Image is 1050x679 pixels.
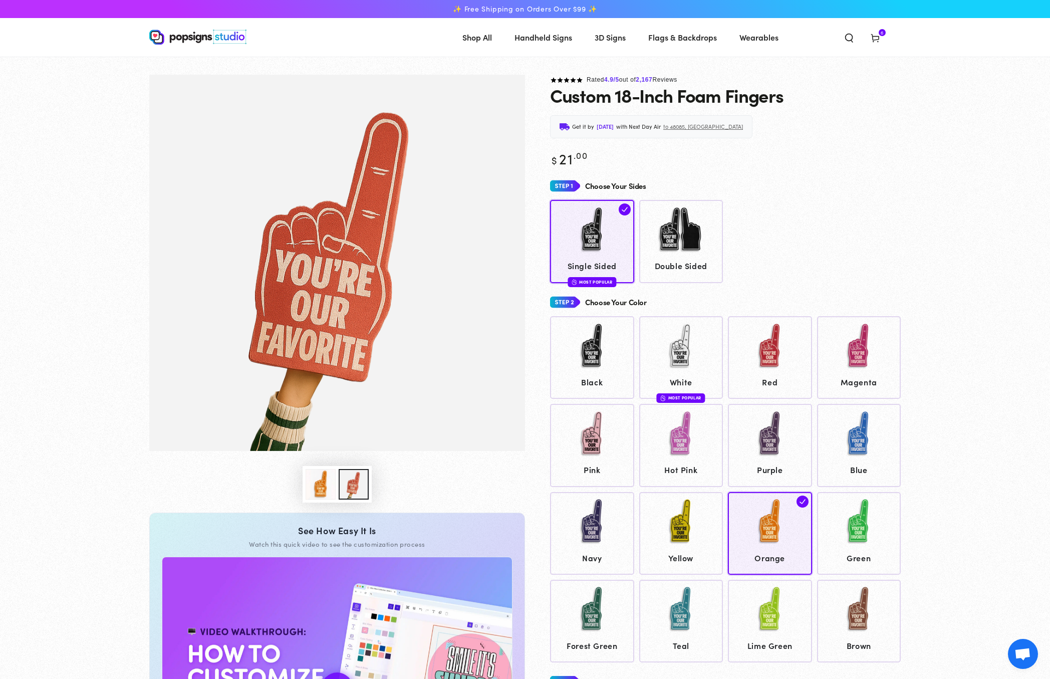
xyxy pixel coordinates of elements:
[656,584,706,634] img: Teal
[639,316,723,399] a: White White Most Popular
[567,497,617,547] img: Navy
[817,404,901,487] a: Blue Blue
[1008,639,1038,669] div: Open chat
[817,316,901,399] a: Magenta Magenta
[595,30,626,45] span: 3D Signs
[462,30,492,45] span: Shop All
[644,638,718,653] span: Teal
[644,551,718,565] span: Yellow
[149,30,246,45] img: Popsigns Studio
[732,24,786,51] a: Wearables
[834,321,884,371] img: Magenta
[644,463,718,477] span: Hot Pink
[834,584,884,634] img: Brown
[648,30,717,45] span: Flags & Backdrops
[568,277,616,287] div: Most Popular
[817,580,901,662] a: Brown Brown
[728,404,812,487] a: Purple Purple
[657,393,705,403] div: Most Popular
[555,259,630,273] span: Single Sided
[550,177,580,195] img: Step 1
[550,148,588,168] bdi: 21
[507,24,580,51] a: Handheld Signs
[733,551,808,565] span: Orange
[745,584,795,634] img: Lime Green
[162,525,512,536] div: See How Easy It Is
[555,463,630,477] span: Pink
[567,409,617,459] img: Pink
[550,200,634,283] a: Single Sided Single Sided Most Popular
[585,298,647,307] h4: Choose Your Color
[550,316,634,399] a: Black Black
[585,182,646,190] h4: Choose Your Sides
[552,153,558,167] span: $
[656,205,706,255] img: Double Sided
[614,76,619,83] span: /5
[733,463,808,477] span: Purple
[817,492,901,575] a: Green Green
[555,551,630,565] span: Navy
[881,29,884,36] span: 6
[728,580,812,662] a: Lime Green Lime Green
[514,30,572,45] span: Handheld Signs
[587,24,633,51] a: 3D Signs
[728,492,812,575] a: Orange Orange
[550,85,783,105] h1: Custom 18-Inch Foam Fingers
[604,76,613,83] span: 4.9
[656,497,706,547] img: Yellow
[587,76,677,83] span: Rated out of Reviews
[797,496,809,508] img: check.svg
[822,551,896,565] span: Green
[834,409,884,459] img: Blue
[663,122,743,132] span: to 48085, [GEOGRAPHIC_DATA]
[149,75,525,451] img: Custom 18-Inch Foam Fingers
[836,26,862,48] summary: Search our site
[733,638,808,653] span: Lime Green
[644,375,718,389] span: White
[574,149,588,161] sup: .00
[567,205,617,255] img: Single Sided
[639,404,723,487] a: Hot Pink Hot Pink
[572,279,577,286] img: fire.svg
[656,409,706,459] img: Hot Pink
[455,24,499,51] a: Shop All
[306,469,336,500] button: Load image 12 in gallery view
[822,375,896,389] span: Magenta
[661,394,666,401] img: fire.svg
[733,375,808,389] span: Red
[162,540,512,549] div: Watch this quick video to see the customization process
[555,375,630,389] span: Black
[550,580,634,662] a: Forest Green Forest Green
[641,24,724,51] a: Flags & Backdrops
[639,492,723,575] a: Yellow Yellow
[339,469,369,500] button: Load image 2 in gallery view
[639,200,723,283] a: Double Sided Double Sided
[822,463,896,477] span: Blue
[822,638,896,653] span: Brown
[567,321,617,371] img: Black
[636,76,652,83] span: 2,167
[550,492,634,575] a: Navy Navy
[656,321,706,371] img: White
[550,404,634,487] a: Pink Pink
[745,321,795,371] img: Red
[619,203,631,215] img: check.svg
[567,584,617,634] img: Forest Green
[616,122,661,132] span: with Next Day Air
[149,75,525,503] media-gallery: Gallery Viewer
[639,580,723,662] a: Teal Teal
[555,638,630,653] span: Forest Green
[739,30,778,45] span: Wearables
[550,293,580,312] img: Step 2
[745,497,795,547] img: Orange
[597,122,614,132] span: [DATE]
[834,497,884,547] img: Green
[728,316,812,399] a: Red Red
[745,409,795,459] img: Purple
[453,5,597,14] span: ✨ Free Shipping on Orders Over $99 ✨
[644,259,718,273] span: Double Sided
[572,122,594,132] span: Get it by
